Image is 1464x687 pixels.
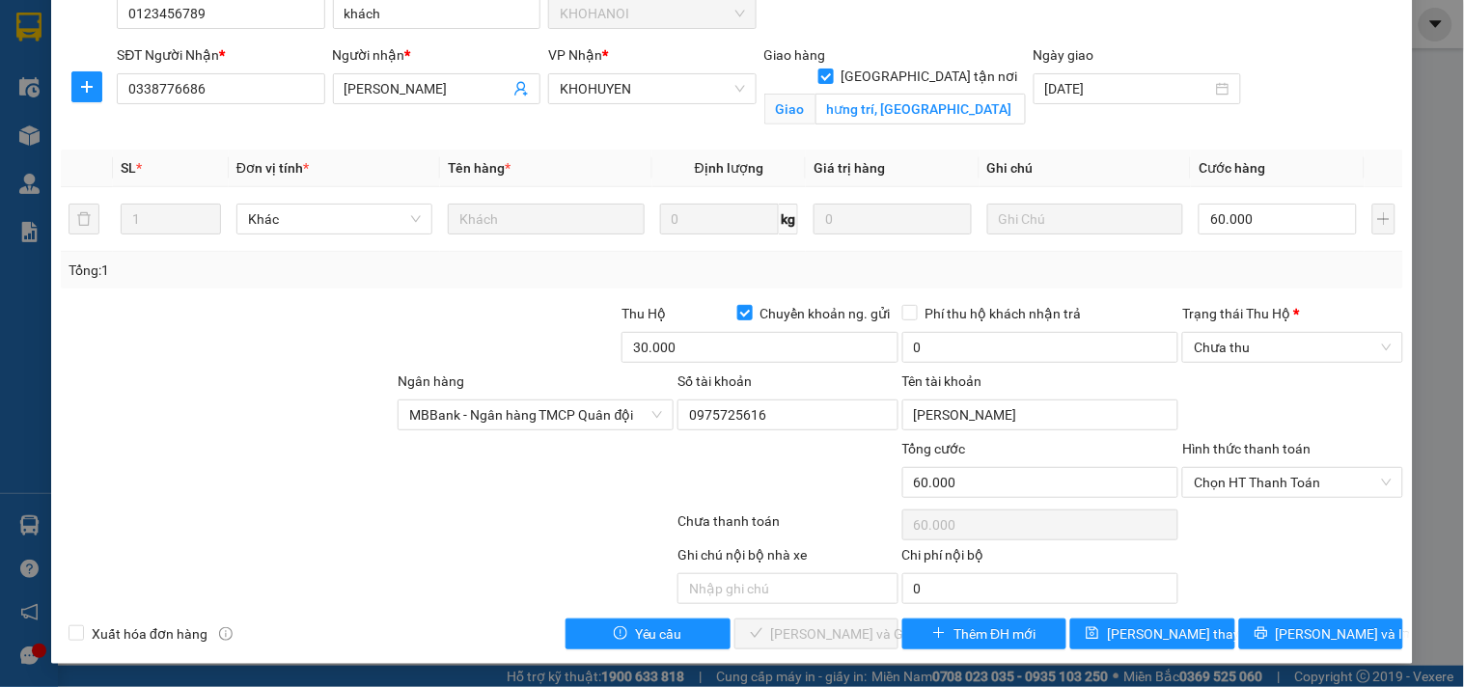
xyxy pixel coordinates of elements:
div: Tổng: 1 [69,260,566,281]
span: [GEOGRAPHIC_DATA] tận nơi [834,66,1026,87]
span: [PERSON_NAME] thay đổi [1107,623,1261,645]
span: plus [72,79,101,95]
div: SĐT Người Nhận [117,44,324,66]
input: Ngày giao [1045,78,1212,99]
div: Trạng thái Thu Hộ [1182,303,1402,324]
b: Hưng Toàn Phát [180,22,364,46]
span: Định lượng [695,160,763,176]
label: Ngày giao [1034,47,1094,63]
button: plus [71,71,102,102]
span: Thêm ĐH mới [953,623,1036,645]
img: logo.jpg [24,24,121,121]
div: Chi phí nội bộ [902,544,1179,573]
button: save[PERSON_NAME] thay đổi [1070,618,1234,649]
span: Đơn vị tính [236,160,309,176]
span: Khác [248,205,421,234]
span: Yêu cầu [635,623,682,645]
span: SL [121,160,136,176]
li: 115 Hà Huy Tập, thị trấn [GEOGRAPHIC_DATA], [GEOGRAPHIC_DATA] [107,47,438,96]
input: Tên tài khoản [902,399,1179,430]
input: Giao tận nơi [815,94,1026,124]
span: Giao hàng [764,47,826,63]
div: Ghi chú nội bộ nhà xe [677,544,898,573]
span: [PERSON_NAME] và In [1276,623,1411,645]
div: Chưa thanh toán [676,510,899,544]
label: Số tài khoản [677,373,752,389]
span: Tên hàng [448,160,511,176]
span: Thu Hộ [622,306,666,321]
span: Xuất hóa đơn hàng [84,623,215,645]
th: Ghi chú [980,150,1191,187]
span: kg [779,204,798,234]
span: Chọn HT Thanh Toán [1194,468,1391,497]
span: user-add [513,81,529,96]
div: Người nhận [333,44,540,66]
li: Hotline: 0932685789 [107,96,438,120]
span: plus [932,626,946,642]
span: VP Nhận [548,47,602,63]
span: info-circle [219,627,233,641]
button: exclamation-circleYêu cầu [566,618,730,649]
span: MBBank - Ngân hàng TMCP Quân đội [409,400,663,429]
label: Ngân hàng [398,373,464,389]
span: Tổng cước [902,441,966,456]
span: exclamation-circle [614,626,627,642]
button: check[PERSON_NAME] và Giao hàng [734,618,898,649]
button: plusThêm ĐH mới [902,618,1066,649]
label: Tên tài khoản [902,373,982,389]
span: Chuyển khoản ng. gửi [753,303,898,324]
button: printer[PERSON_NAME] và In [1239,618,1403,649]
span: Cước hàng [1199,160,1265,176]
input: 0 [814,204,972,234]
input: VD: Bàn, Ghế [448,204,644,234]
span: Giao [764,94,815,124]
input: Ghi Chú [987,204,1183,234]
button: delete [69,204,99,234]
label: Hình thức thanh toán [1182,441,1311,456]
span: Giá trị hàng [814,160,885,176]
span: Phí thu hộ khách nhận trả [918,303,1090,324]
b: Gửi khách hàng [181,124,362,148]
button: plus [1372,204,1395,234]
input: Nhập ghi chú [677,573,898,604]
span: printer [1255,626,1268,642]
span: save [1086,626,1099,642]
span: KHOHUYEN [560,74,744,103]
input: Số tài khoản [677,399,898,430]
span: Chưa thu [1194,333,1391,362]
